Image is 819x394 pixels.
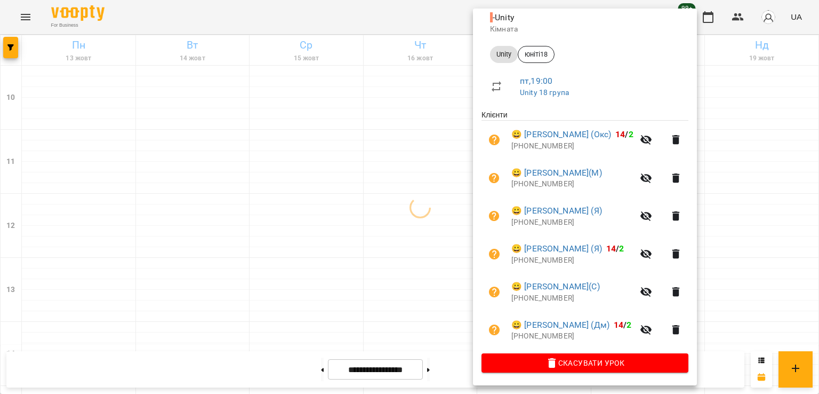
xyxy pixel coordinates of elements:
[481,241,507,267] button: Візит ще не сплачено. Додати оплату?
[490,12,516,22] span: - Unity
[606,243,616,254] span: 14
[518,46,555,63] div: юніті18
[619,243,624,254] span: 2
[511,179,633,190] p: [PHONE_NUMBER]
[627,320,631,330] span: 2
[511,242,602,255] a: 😀 [PERSON_NAME] (Я)
[511,331,633,342] p: [PHONE_NUMBER]
[490,357,680,369] span: Скасувати Урок
[511,319,609,332] a: 😀 [PERSON_NAME] (Дм)
[520,76,552,86] a: пт , 19:00
[518,50,554,59] span: юніті18
[511,204,602,217] a: 😀 [PERSON_NAME] (Я)
[615,129,633,139] b: /
[520,88,569,97] a: Unity 18 група
[511,128,611,141] a: 😀 [PERSON_NAME] (Окс)
[614,320,632,330] b: /
[481,166,507,191] button: Візит ще не сплачено. Додати оплату?
[511,167,602,179] a: 😀 [PERSON_NAME](М)
[490,24,680,35] p: Кімната
[629,129,633,139] span: 2
[481,127,507,153] button: Візит ще не сплачено. Додати оплату?
[511,255,633,266] p: [PHONE_NUMBER]
[614,320,623,330] span: 14
[481,203,507,229] button: Візит ще не сплачено. Додати оплату?
[481,353,688,373] button: Скасувати Урок
[511,293,633,304] p: [PHONE_NUMBER]
[481,109,688,353] ul: Клієнти
[511,217,633,228] p: [PHONE_NUMBER]
[511,280,600,293] a: 😀 [PERSON_NAME](С)
[615,129,625,139] span: 14
[511,141,633,152] p: [PHONE_NUMBER]
[481,279,507,305] button: Візит ще не сплачено. Додати оплату?
[481,317,507,343] button: Візит ще не сплачено. Додати оплату?
[606,243,624,254] b: /
[490,50,518,59] span: Unity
